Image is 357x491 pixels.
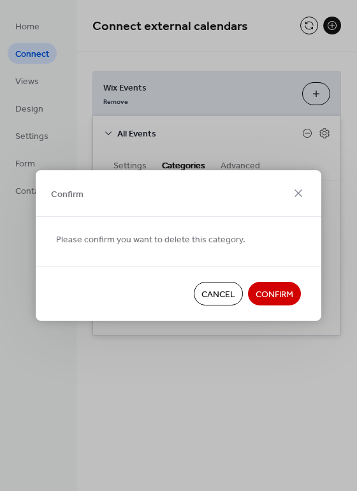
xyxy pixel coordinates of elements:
[256,288,293,302] span: Confirm
[201,288,235,302] span: Cancel
[194,282,243,305] button: Cancel
[51,187,84,201] span: Confirm
[56,233,245,247] span: Please confirm you want to delete this category.
[248,282,301,305] button: Confirm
